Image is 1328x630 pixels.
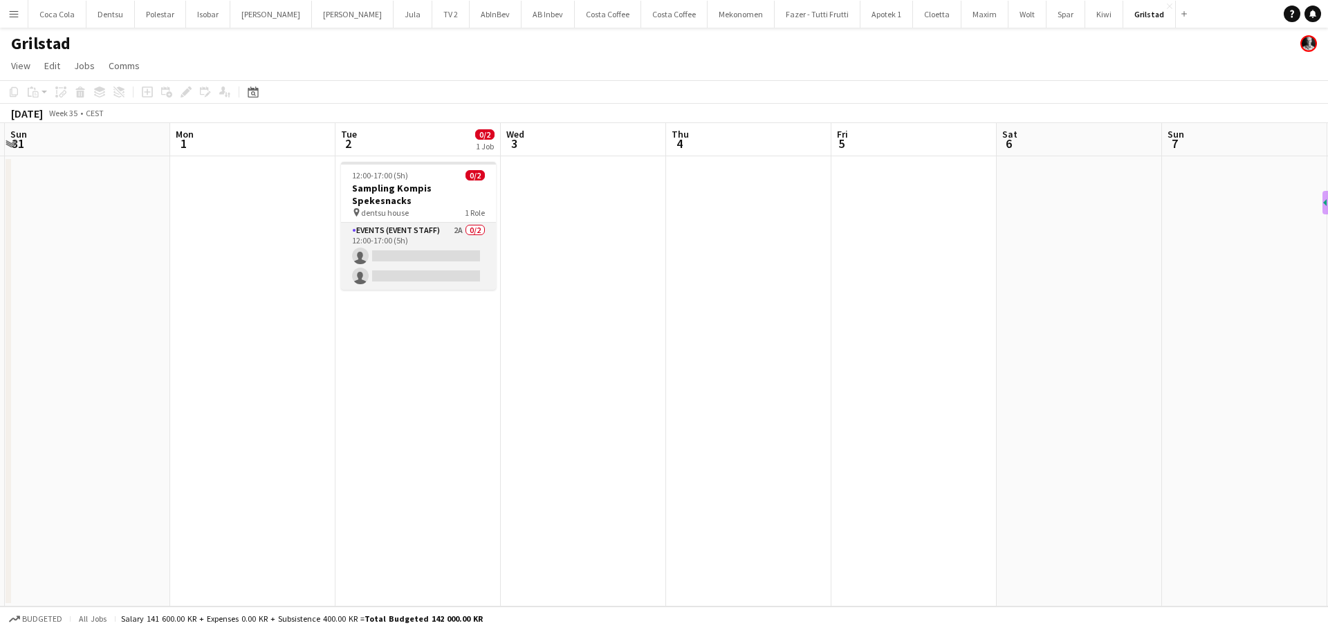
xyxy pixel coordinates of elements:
span: Tue [341,128,357,140]
span: dentsu house [361,207,409,218]
a: View [6,57,36,75]
h3: Sampling Kompis Spekesnacks [341,182,496,207]
button: Maxim [961,1,1008,28]
button: Wolt [1008,1,1046,28]
span: Total Budgeted 142 000.00 KR [365,613,483,624]
button: Cloetta [913,1,961,28]
button: Apotek 1 [860,1,913,28]
h1: Grilstad [11,33,71,54]
a: Jobs [68,57,100,75]
span: Sat [1002,128,1017,140]
span: 4 [670,136,689,151]
span: 12:00-17:00 (5h) [352,170,408,180]
span: 31 [8,136,27,151]
button: Fazer - Tutti Frutti [775,1,860,28]
span: 0/2 [465,170,485,180]
button: Kiwi [1085,1,1123,28]
span: 3 [504,136,524,151]
button: Coca Cola [28,1,86,28]
div: CEST [86,108,104,118]
span: 5 [835,136,848,151]
span: Fri [837,128,848,140]
button: AB Inbev [522,1,575,28]
button: Dentsu [86,1,135,28]
span: 0/2 [475,129,495,140]
button: [PERSON_NAME] [312,1,394,28]
span: Jobs [74,59,95,72]
button: Polestar [135,1,186,28]
div: [DATE] [11,106,43,120]
span: Week 35 [46,108,80,118]
span: 1 Role [465,207,485,218]
span: Edit [44,59,60,72]
button: Spar [1046,1,1085,28]
button: Jula [394,1,432,28]
span: 7 [1165,136,1184,151]
span: Budgeted [22,614,62,624]
div: Salary 141 600.00 KR + Expenses 0.00 KR + Subsistence 400.00 KR = [121,613,483,624]
button: Mekonomen [708,1,775,28]
span: 2 [339,136,357,151]
button: Costa Coffee [641,1,708,28]
button: Budgeted [7,611,64,627]
button: [PERSON_NAME] [230,1,312,28]
span: Comms [109,59,140,72]
button: Isobar [186,1,230,28]
span: 1 [174,136,194,151]
span: Wed [506,128,524,140]
button: TV 2 [432,1,470,28]
span: View [11,59,30,72]
span: Mon [176,128,194,140]
a: Comms [103,57,145,75]
span: Sun [10,128,27,140]
span: Thu [672,128,689,140]
span: All jobs [76,613,109,624]
span: Sun [1168,128,1184,140]
a: Edit [39,57,66,75]
button: AbInBev [470,1,522,28]
div: 1 Job [476,141,494,151]
span: 6 [1000,136,1017,151]
app-job-card: 12:00-17:00 (5h)0/2Sampling Kompis Spekesnacks dentsu house1 RoleEvents (Event Staff)2A0/212:00-1... [341,162,496,290]
app-user-avatar: Martin Torstensen [1300,35,1317,52]
button: Costa Coffee [575,1,641,28]
app-card-role: Events (Event Staff)2A0/212:00-17:00 (5h) [341,223,496,290]
button: Grilstad [1123,1,1176,28]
